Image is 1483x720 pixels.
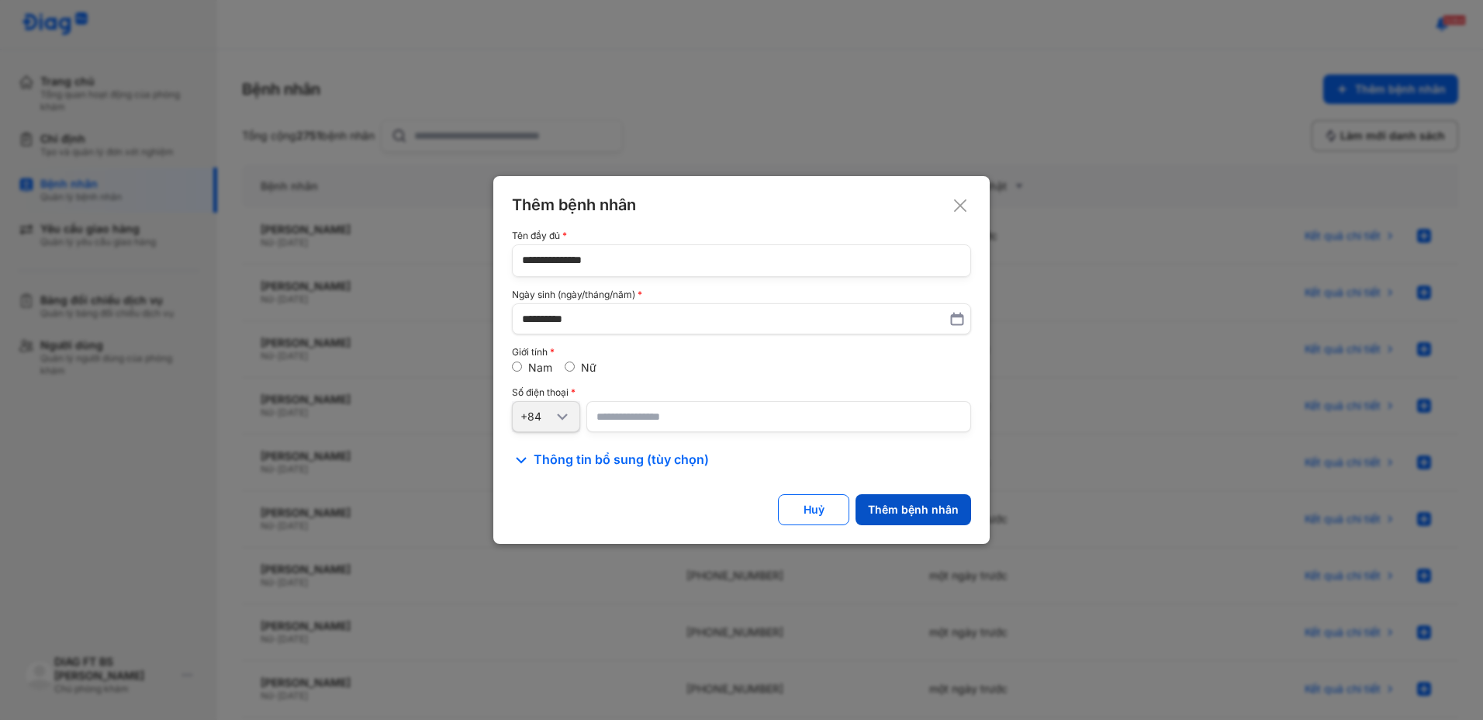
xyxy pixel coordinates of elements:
[534,451,709,469] span: Thông tin bổ sung (tùy chọn)
[581,361,596,374] label: Nữ
[528,361,552,374] label: Nam
[512,387,971,398] div: Số điện thoại
[512,195,971,215] div: Thêm bệnh nhân
[512,347,971,358] div: Giới tính
[520,410,553,424] div: +84
[856,494,971,525] button: Thêm bệnh nhân
[512,289,971,300] div: Ngày sinh (ngày/tháng/năm)
[512,230,971,241] div: Tên đầy đủ
[778,494,849,525] button: Huỷ
[868,503,959,517] div: Thêm bệnh nhân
